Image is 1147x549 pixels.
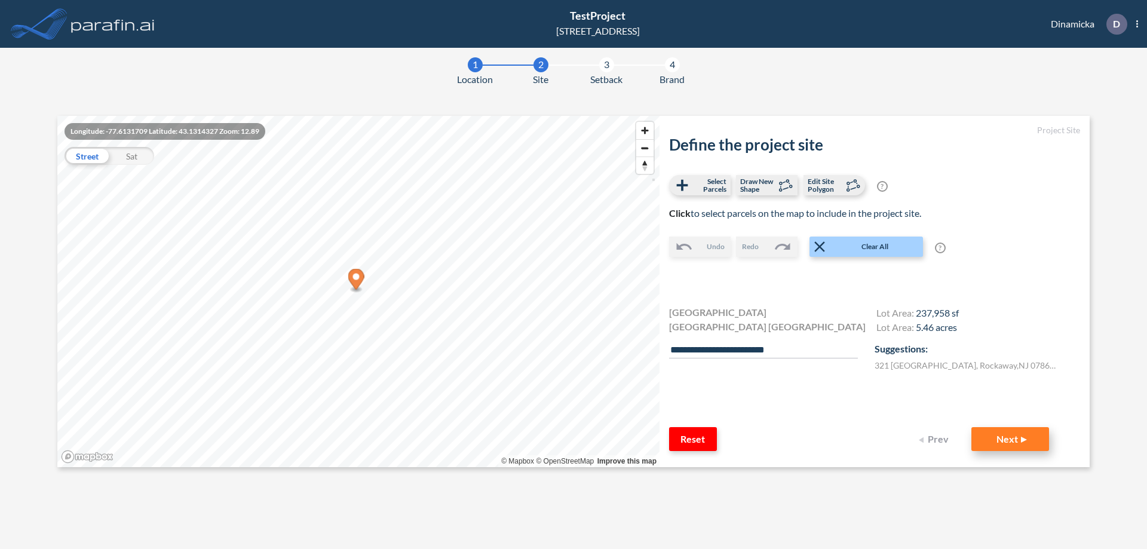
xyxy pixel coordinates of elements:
[69,12,157,36] img: logo
[1033,14,1138,35] div: Dinamicka
[65,123,265,140] div: Longitude: -77.6131709 Latitude: 43.1314327 Zoom: 12.89
[636,122,654,139] button: Zoom in
[1113,19,1120,29] p: D
[468,57,483,72] div: 1
[669,207,921,219] span: to select parcels on the map to include in the project site.
[669,125,1080,136] h5: Project Site
[808,177,843,193] span: Edit Site Polygon
[876,307,959,321] h4: Lot Area:
[736,237,798,257] button: Redo
[57,116,660,467] canvas: Map
[912,427,959,451] button: Prev
[875,359,1060,372] label: 321 [GEOGRAPHIC_DATA] , Rockaway , NJ 07866 , US
[809,237,923,257] button: Clear All
[348,269,364,293] div: Map marker
[636,139,654,157] button: Zoom out
[875,342,1080,356] p: Suggestions:
[971,427,1049,451] button: Next
[691,177,726,193] span: Select Parcels
[916,307,959,318] span: 237,958 sf
[669,237,731,257] button: Undo
[533,57,548,72] div: 2
[742,241,759,252] span: Redo
[669,136,1080,154] h2: Define the project site
[570,9,625,22] span: TestProject
[533,72,548,87] span: Site
[916,321,957,333] span: 5.46 acres
[660,72,685,87] span: Brand
[556,24,640,38] div: [STREET_ADDRESS]
[669,427,717,451] button: Reset
[876,321,959,336] h4: Lot Area:
[669,207,691,219] b: Click
[109,147,154,165] div: Sat
[590,72,622,87] span: Setback
[636,140,654,157] span: Zoom out
[501,457,534,465] a: Mapbox
[669,320,866,334] span: [GEOGRAPHIC_DATA] [GEOGRAPHIC_DATA]
[457,72,493,87] span: Location
[740,177,775,193] span: Draw New Shape
[669,305,766,320] span: [GEOGRAPHIC_DATA]
[536,457,594,465] a: OpenStreetMap
[877,181,888,192] span: ?
[707,241,725,252] span: Undo
[636,157,654,174] button: Reset bearing to north
[599,57,614,72] div: 3
[665,57,680,72] div: 4
[935,243,946,253] span: ?
[829,241,922,252] span: Clear All
[61,450,114,464] a: Mapbox homepage
[65,147,109,165] div: Street
[597,457,657,465] a: Improve this map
